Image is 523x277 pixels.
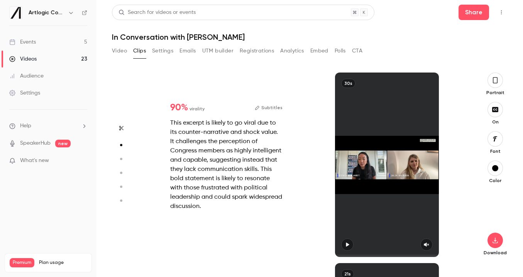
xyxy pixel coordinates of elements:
[10,7,22,19] img: Artlogic Connect 2025
[310,45,328,57] button: Embed
[55,140,71,147] span: new
[9,122,87,130] li: help-dropdown-opener
[78,157,87,164] iframe: Noticeable Trigger
[112,32,508,42] h1: In Conversation with [PERSON_NAME]
[483,90,508,96] p: Portrait
[495,6,508,19] button: Top Bar Actions
[9,38,36,46] div: Events
[240,45,274,57] button: Registrations
[352,45,362,57] button: CTA
[39,260,87,266] span: Plan usage
[9,72,44,80] div: Audience
[20,157,49,165] span: What's new
[9,89,40,97] div: Settings
[190,105,205,112] span: virality
[202,45,234,57] button: UTM builder
[20,122,31,130] span: Help
[335,45,346,57] button: Polls
[170,103,188,112] span: 90 %
[170,118,283,211] div: This excerpt is likely to go viral due to its counter-narrative and shock value. It challenges th...
[459,5,489,20] button: Share
[20,139,51,147] a: SpeakerHub
[112,45,127,57] button: Video
[280,45,304,57] button: Analytics
[483,119,508,125] p: On
[29,9,65,17] h6: Artlogic Connect 2025
[152,45,173,57] button: Settings
[179,45,196,57] button: Emails
[133,45,146,57] button: Clips
[118,8,196,17] div: Search for videos or events
[483,148,508,154] p: Font
[10,258,34,267] span: Premium
[483,250,508,256] p: Download
[483,177,508,184] p: Color
[255,103,283,112] button: Subtitles
[9,55,37,63] div: Videos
